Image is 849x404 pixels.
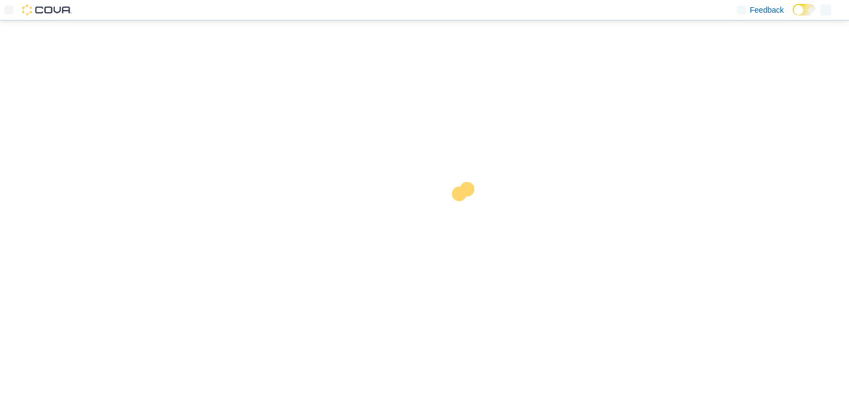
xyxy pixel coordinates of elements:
img: Cova [22,4,72,15]
img: cova-loader [424,174,507,257]
span: Dark Mode [793,15,793,16]
span: Feedback [750,4,784,15]
input: Dark Mode [793,4,816,15]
